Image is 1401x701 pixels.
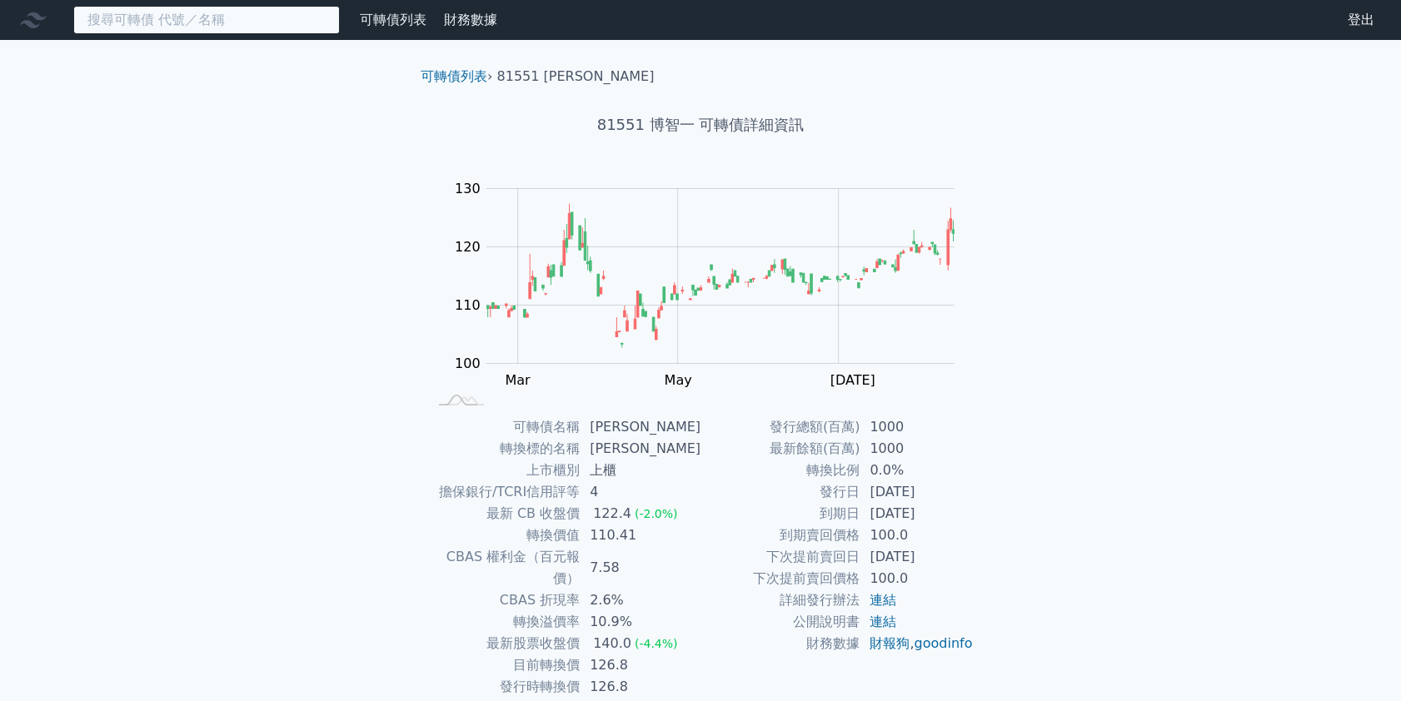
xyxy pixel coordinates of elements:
a: 可轉債列表 [360,12,426,27]
td: 擔保銀行/TCRI信用評等 [427,481,580,503]
td: 0.0% [860,460,974,481]
td: 4 [580,481,700,503]
td: CBAS 權利金（百元報價） [427,546,580,589]
tspan: 120 [455,239,481,255]
td: 最新股票收盤價 [427,633,580,654]
td: 目前轉換價 [427,654,580,676]
td: 發行日 [700,481,860,503]
span: (-4.4%) [635,637,678,650]
a: 可轉債列表 [421,68,487,84]
td: [DATE] [860,546,974,568]
a: 財務數據 [444,12,497,27]
td: 轉換溢價率 [427,611,580,633]
a: 登出 [1334,7,1388,33]
div: 140.0 [590,633,635,654]
a: 連結 [870,592,896,608]
td: 上櫃 [580,460,700,481]
td: [DATE] [860,481,974,503]
g: Chart [446,181,979,388]
td: 1000 [860,438,974,460]
td: 發行時轉換價 [427,676,580,698]
td: , [860,633,974,654]
td: [PERSON_NAME] [580,438,700,460]
span: (-2.0%) [635,507,678,520]
td: 100.0 [860,525,974,546]
td: 轉換價值 [427,525,580,546]
td: 到期賣回價格 [700,525,860,546]
td: 126.8 [580,654,700,676]
td: 到期日 [700,503,860,525]
td: 上市櫃別 [427,460,580,481]
td: 可轉債名稱 [427,416,580,438]
div: 聊天小工具 [1318,621,1401,701]
a: 連結 [870,614,896,629]
td: 最新餘額(百萬) [700,438,860,460]
td: 126.8 [580,676,700,698]
input: 搜尋可轉債 代號／名稱 [73,6,340,34]
tspan: Mar [505,372,531,388]
td: 發行總額(百萬) [700,416,860,438]
td: 2.6% [580,589,700,611]
td: 詳細發行辦法 [700,589,860,611]
a: 財報狗 [870,635,910,651]
li: › [421,67,492,87]
td: 1000 [860,416,974,438]
td: 轉換比例 [700,460,860,481]
td: 公開說明書 [700,611,860,633]
tspan: 110 [455,297,481,313]
tspan: [DATE] [830,372,875,388]
div: 122.4 [590,503,635,525]
td: 最新 CB 收盤價 [427,503,580,525]
a: goodinfo [914,635,972,651]
td: 轉換標的名稱 [427,438,580,460]
td: [PERSON_NAME] [580,416,700,438]
iframe: Chat Widget [1318,621,1401,701]
td: 7.58 [580,546,700,589]
td: [DATE] [860,503,974,525]
td: 下次提前賣回日 [700,546,860,568]
h1: 81551 博智一 可轉債詳細資訊 [407,113,994,137]
td: CBAS 折現率 [427,589,580,611]
tspan: 100 [455,355,481,371]
td: 下次提前賣回價格 [700,568,860,589]
li: 81551 [PERSON_NAME] [497,67,655,87]
td: 110.41 [580,525,700,546]
tspan: May [664,372,691,388]
td: 100.0 [860,568,974,589]
tspan: 130 [455,181,481,196]
td: 財務數據 [700,633,860,654]
td: 10.9% [580,611,700,633]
